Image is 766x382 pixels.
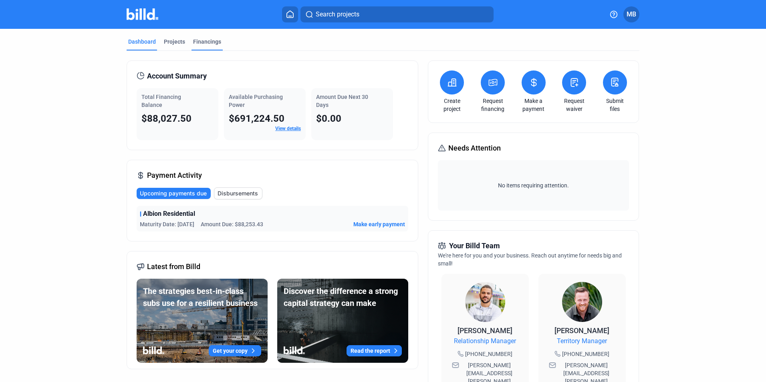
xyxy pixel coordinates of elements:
span: Your Billd Team [449,240,500,251]
span: [PERSON_NAME] [554,326,609,335]
span: MB [627,10,636,19]
span: Amount Due Next 30 Days [316,94,368,108]
button: Upcoming payments due [137,188,211,199]
a: Create project [438,97,466,113]
button: Get your copy [209,345,261,356]
span: Upcoming payments due [140,189,207,197]
div: Discover the difference a strong capital strategy can make [284,285,402,309]
span: $691,224.50 [229,113,284,124]
span: [PHONE_NUMBER] [465,350,512,358]
a: Make a payment [520,97,548,113]
a: View details [275,126,301,131]
button: MB [623,6,639,22]
a: Request financing [479,97,507,113]
button: Read the report [347,345,402,356]
img: Territory Manager [562,282,602,322]
a: Submit files [601,97,629,113]
span: Payment Activity [147,170,202,181]
div: Projects [164,38,185,46]
img: Billd Company Logo [127,8,158,20]
span: Amount Due: $88,253.43 [201,220,263,228]
span: Latest from Billd [147,261,200,272]
span: [PHONE_NUMBER] [562,350,609,358]
span: No items requiring attention. [441,181,625,189]
span: Search projects [316,10,359,19]
span: Total Financing Balance [141,94,181,108]
span: Territory Manager [557,336,607,346]
img: Relationship Manager [465,282,505,322]
button: Make early payment [353,220,405,228]
span: Account Summary [147,70,207,82]
span: Relationship Manager [454,336,516,346]
button: Search projects [300,6,494,22]
a: Request waiver [560,97,588,113]
span: Disbursements [218,189,258,197]
span: [PERSON_NAME] [458,326,512,335]
span: Albion Residential [143,209,195,219]
div: Dashboard [128,38,156,46]
button: Disbursements [214,187,262,199]
span: Maturity Date: [DATE] [140,220,194,228]
div: The strategies best-in-class subs use for a resilient business [143,285,261,309]
span: $88,027.50 [141,113,191,124]
span: $0.00 [316,113,341,124]
span: Available Purchasing Power [229,94,283,108]
span: Needs Attention [448,143,501,154]
div: Financings [193,38,221,46]
span: We're here for you and your business. Reach out anytime for needs big and small! [438,252,622,267]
